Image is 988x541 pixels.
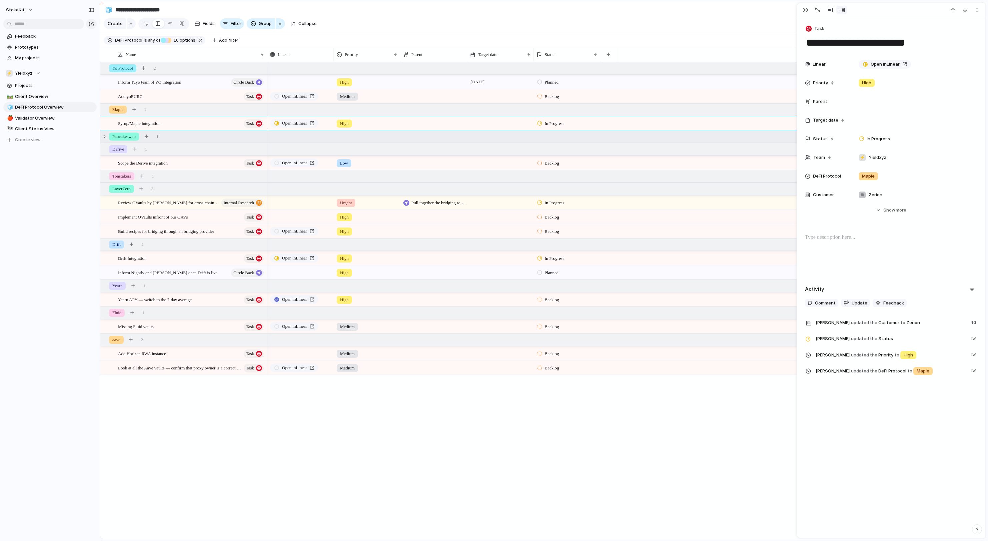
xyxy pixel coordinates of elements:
button: isany of [142,37,161,44]
span: My projects [15,55,94,61]
span: Priority [813,80,828,86]
span: Derive [112,146,124,153]
span: Open in Linear [282,120,307,127]
span: Circle Back [233,268,254,277]
span: Filter [231,20,241,27]
span: Show [883,207,895,214]
span: DeFi Protocol [816,366,967,376]
span: Task [246,322,254,331]
span: Client Overview [15,93,94,100]
span: 1 [142,309,144,316]
span: Group [259,20,272,27]
span: Medium [340,350,355,357]
button: 🍎 [6,115,13,122]
span: Yieldxyz [15,70,33,77]
button: Task [244,364,264,372]
span: 1w [971,334,977,342]
button: 10 options [161,37,197,44]
span: Tonstakers [112,173,131,180]
span: Task [246,254,254,263]
span: 2 [141,241,144,248]
span: Backlog [545,214,559,221]
span: 3 [151,186,154,192]
button: Task [244,159,264,168]
span: 2 [154,65,156,72]
span: Implement OVaults infront of our OAVs [118,213,188,221]
span: DeFi Protocol [813,173,841,180]
span: Review OVaults by [PERSON_NAME] for cross-chain vaults [118,199,219,206]
span: Backlog [545,365,559,371]
button: Task [244,227,264,236]
span: Add yoEURC [118,92,142,100]
span: Name [126,51,136,58]
span: Feedback [883,300,904,306]
span: Feedback [15,33,94,40]
span: Task [246,92,254,101]
span: Medium [340,323,355,330]
a: My projects [3,53,97,63]
span: 1 [156,133,159,140]
span: Collapse [298,20,317,27]
span: Priority [816,350,967,360]
button: 🛤️ [6,93,13,100]
span: In Progress [545,200,564,206]
a: Open inLinear [270,322,318,331]
span: Planned [545,79,559,86]
span: Customer [813,192,834,198]
span: Status [813,136,828,142]
span: Projects [15,82,94,89]
span: Parent [411,51,422,58]
span: Prototypes [15,44,94,51]
span: Maple [917,368,929,374]
span: Backlog [545,350,559,357]
span: 2 [141,336,143,343]
span: [PERSON_NAME] [816,352,850,358]
button: Task [244,213,264,222]
span: Customer [816,318,966,327]
span: [PERSON_NAME] [816,368,850,374]
span: Task [246,349,254,358]
span: 1w [971,350,977,358]
span: Missing Fluid vaults [118,322,154,330]
span: is [144,37,147,43]
button: 🏁 [6,126,13,132]
span: Status [545,51,555,58]
span: Pancakeswap [112,133,136,140]
span: Syrup/Maple integration [118,119,160,127]
span: Backlog [545,93,559,100]
span: Maple [112,106,123,113]
span: High [904,352,913,358]
span: Zerion [906,319,920,326]
span: Team [813,154,825,161]
span: High [862,80,871,86]
span: Task [246,363,254,373]
span: Priority [345,51,358,58]
span: High [340,296,349,303]
button: Comment [805,299,838,307]
a: 🏁Client Status View [3,124,97,134]
a: Prototypes [3,42,97,52]
span: High [340,120,349,127]
span: updated the [851,335,877,342]
a: Open inLinear [859,60,911,69]
span: In Progress [867,136,890,142]
span: Open in Linear [282,364,307,371]
button: Group [247,18,275,29]
div: 🧊 [7,104,12,111]
span: Task [246,213,254,222]
a: Projects [3,81,97,91]
div: 🏁 [7,125,12,133]
span: Maple [862,173,875,180]
button: StakeKit [3,5,36,15]
span: 1 [152,173,154,180]
span: updated the [851,352,877,358]
a: Open inLinear [270,254,318,263]
span: Comment [815,300,836,306]
span: High [340,228,349,235]
span: Task [246,295,254,304]
span: Add filter [219,37,238,43]
span: Validator Overview [15,115,94,122]
span: Linear [813,61,826,68]
span: Drift Integration [118,254,147,262]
